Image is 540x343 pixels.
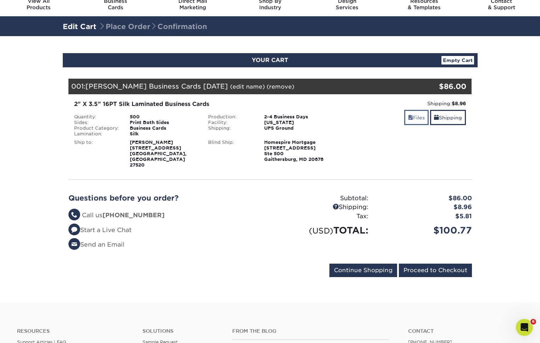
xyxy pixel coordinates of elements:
div: Shipping: [203,125,259,131]
span: YOUR CART [252,57,288,63]
div: Shipping: [270,203,374,212]
h4: From the Blog [232,328,389,334]
div: Ship to: [69,140,125,168]
span: Place Order Confirmation [99,22,207,31]
li: Call us [68,211,265,220]
strong: [PHONE_NUMBER] [102,212,165,219]
div: Shipping: [343,100,466,107]
div: Subtotal: [270,194,374,203]
a: Shipping [430,110,466,125]
div: $100.77 [374,224,477,237]
div: Print Both Sides [124,120,203,125]
div: Tax: [270,212,374,221]
div: 001: [68,79,405,94]
a: Files [404,110,429,125]
div: Lamination: [69,131,125,137]
div: Production: [203,114,259,120]
div: TOTAL: [270,224,374,237]
div: $86.00 [405,81,467,92]
input: Proceed to Checkout [399,264,472,277]
a: Contact [408,328,523,334]
strong: Homespire Mortgage [STREET_ADDRESS] Ste 500 Gaithersburg, MD 20878 [264,140,323,162]
div: Blind Ship: [203,140,259,162]
strong: [PERSON_NAME] [STREET_ADDRESS] [GEOGRAPHIC_DATA], [GEOGRAPHIC_DATA] 27520 [130,140,187,168]
a: Empty Cart [441,56,474,64]
div: Business Cards [124,125,203,131]
strong: $8.96 [452,101,466,106]
span: files [408,115,413,120]
a: Start a Live Chat [68,226,132,234]
div: UPS Ground [259,125,337,131]
small: (USD) [309,226,333,235]
div: Facility: [203,120,259,125]
a: Send an Email [68,241,124,248]
div: Sides: [69,120,125,125]
div: $8.96 [374,203,477,212]
a: (remove) [267,83,294,90]
div: $86.00 [374,194,477,203]
div: Quantity: [69,114,125,120]
div: 2" X 3.5" 16PT Silk Laminated Business Cards [74,100,332,108]
span: shipping [434,115,439,120]
div: Silk [124,131,203,137]
input: Continue Shopping [329,264,397,277]
span: 6 [530,319,536,325]
a: Edit Cart [63,22,96,31]
div: 500 [124,114,203,120]
h2: Questions before you order? [68,194,265,202]
a: (edit name) [230,83,265,90]
div: $5.81 [374,212,477,221]
div: Product Category: [69,125,125,131]
div: [US_STATE] [259,120,337,125]
iframe: Intercom live chat [516,319,533,336]
span: [PERSON_NAME] Business Cards [DATE] [85,82,228,90]
div: 2-4 Business Days [259,114,337,120]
